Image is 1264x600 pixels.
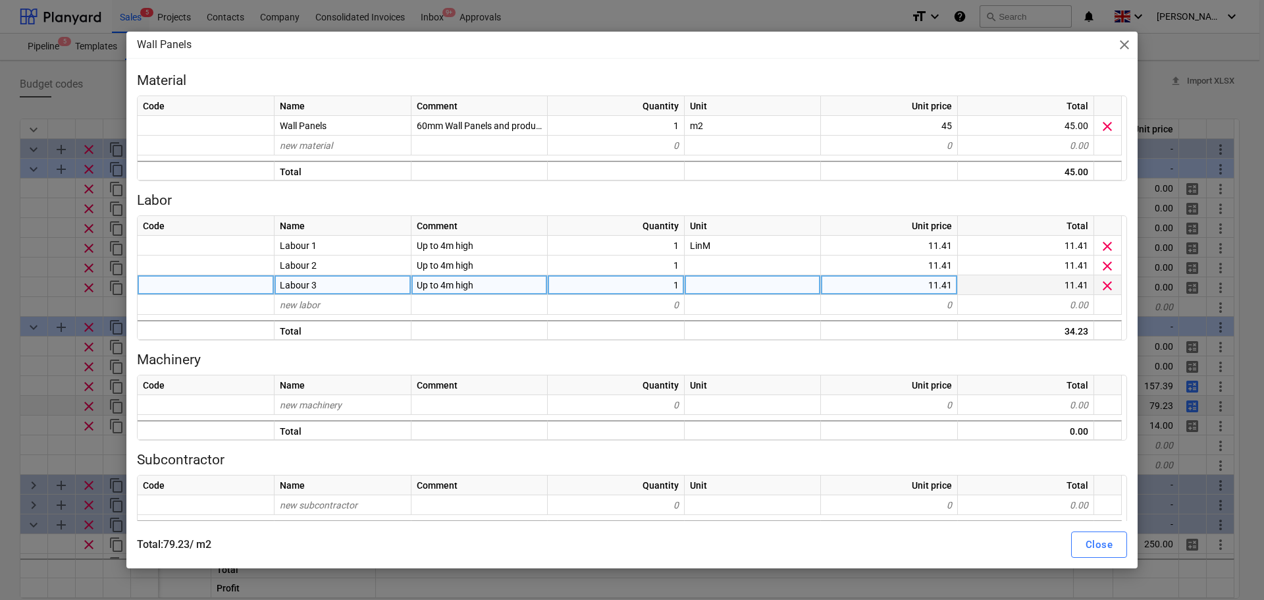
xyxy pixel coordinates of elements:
div: Unit price [821,216,958,236]
div: Comment [411,375,548,395]
div: 11.41 [821,275,958,295]
div: 0.00 [958,395,1094,415]
span: new material [280,140,332,151]
div: 1 [548,256,685,275]
div: Comment [411,216,548,236]
div: 0 [548,495,685,515]
span: Delete material [1099,238,1115,254]
div: Quantity [548,96,685,116]
div: Close [1086,536,1113,553]
div: m2 [685,116,821,136]
div: Unit price [821,96,958,116]
span: Delete material [1099,258,1115,274]
div: Code [138,216,275,236]
div: 1 [548,236,685,256]
div: Total [958,96,1094,116]
div: Name [275,96,411,116]
div: Quantity [548,375,685,395]
div: 11.41 [958,256,1094,275]
div: Name [275,476,411,495]
iframe: Chat Widget [1198,537,1264,600]
span: Up to 4m high [417,240,473,251]
div: Total [958,476,1094,495]
div: Name [275,375,411,395]
span: close [1117,37,1132,53]
p: Subcontractor [137,451,1127,470]
div: 11.41 [958,275,1094,295]
div: Unit price [821,476,958,495]
p: Total : 79.23 / m2 [137,537,636,553]
div: 1 [548,275,685,295]
span: new subcontractor [280,500,357,510]
div: Total [275,320,411,340]
div: 1 [548,116,685,136]
div: Code [138,96,275,116]
div: 11.41 [821,236,958,256]
div: Comment [411,96,548,116]
div: Quantity [548,216,685,236]
div: Unit [685,216,821,236]
span: Labour 3 [280,280,317,290]
span: Wall Panels [280,121,327,131]
span: Labour 1 [280,240,317,251]
div: Unit [685,96,821,116]
span: Delete material [1099,278,1115,294]
div: 0 [548,295,685,315]
div: 11.41 [958,236,1094,256]
div: 34.23 [958,320,1094,340]
div: 0 [821,395,958,415]
div: LinM [685,236,821,256]
div: Unit [685,476,821,495]
div: 0.00 [958,295,1094,315]
div: Comment [411,476,548,495]
p: Machinery [137,351,1127,369]
div: Total [958,375,1094,395]
span: 60mm Wall Panels and production plates [417,121,583,131]
div: Total [958,216,1094,236]
p: Material [137,72,1127,90]
div: 0.00 [958,495,1094,515]
span: Up to 4m high [417,280,473,290]
span: new machinery [280,400,342,410]
div: Unit [685,375,821,395]
div: Code [138,476,275,495]
div: Total [275,161,411,180]
p: Labor [137,192,1127,210]
div: 0.00 [958,520,1094,540]
span: Delete material [1099,119,1115,134]
div: 0 [821,495,958,515]
div: 45.00 [958,116,1094,136]
div: 0 [821,136,958,155]
div: 0.00 [958,420,1094,440]
span: Up to 4m high [417,260,473,271]
div: Name [275,216,411,236]
div: 11.41 [821,256,958,275]
p: Wall Panels [137,37,192,53]
div: 0 [548,136,685,155]
span: Labour 2 [280,260,317,271]
div: Code [138,375,275,395]
div: 45.00 [958,161,1094,180]
button: Close [1071,532,1127,558]
div: 45 [821,116,958,136]
div: Total [275,520,411,540]
div: 0 [821,295,958,315]
div: Total [275,420,411,440]
div: Quantity [548,476,685,495]
div: 0.00 [958,136,1094,155]
span: new labor [280,300,320,310]
div: 0 [548,395,685,415]
div: Unit price [821,375,958,395]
